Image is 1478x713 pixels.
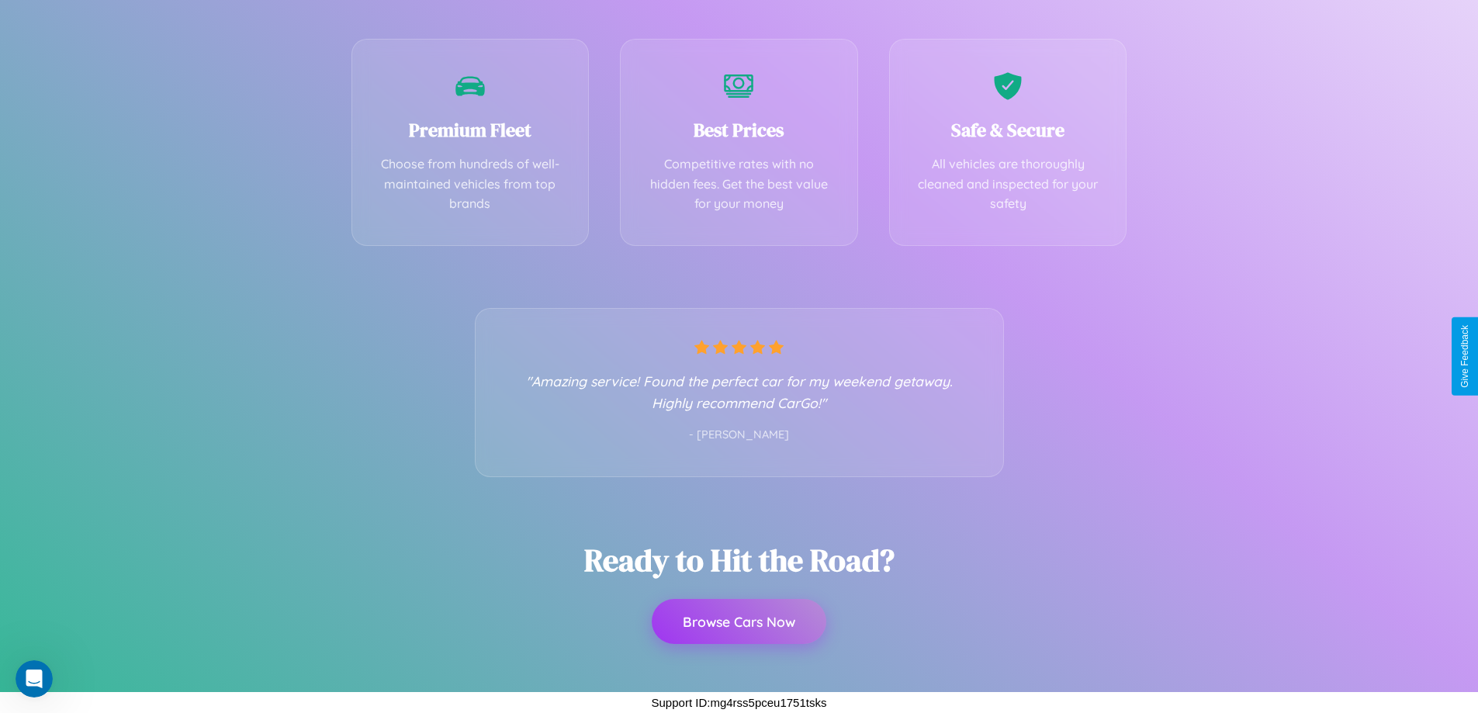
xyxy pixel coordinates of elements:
[376,117,566,143] h3: Premium Fleet
[376,154,566,214] p: Choose from hundreds of well-maintained vehicles from top brands
[652,599,826,644] button: Browse Cars Now
[1459,325,1470,388] div: Give Feedback
[644,154,834,214] p: Competitive rates with no hidden fees. Get the best value for your money
[644,117,834,143] h3: Best Prices
[652,692,827,713] p: Support ID: mg4rss5pceu1751tsks
[913,154,1103,214] p: All vehicles are thoroughly cleaned and inspected for your safety
[584,539,895,581] h2: Ready to Hit the Road?
[16,660,53,697] iframe: Intercom live chat
[913,117,1103,143] h3: Safe & Secure
[507,425,972,445] p: - [PERSON_NAME]
[507,370,972,414] p: "Amazing service! Found the perfect car for my weekend getaway. Highly recommend CarGo!"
